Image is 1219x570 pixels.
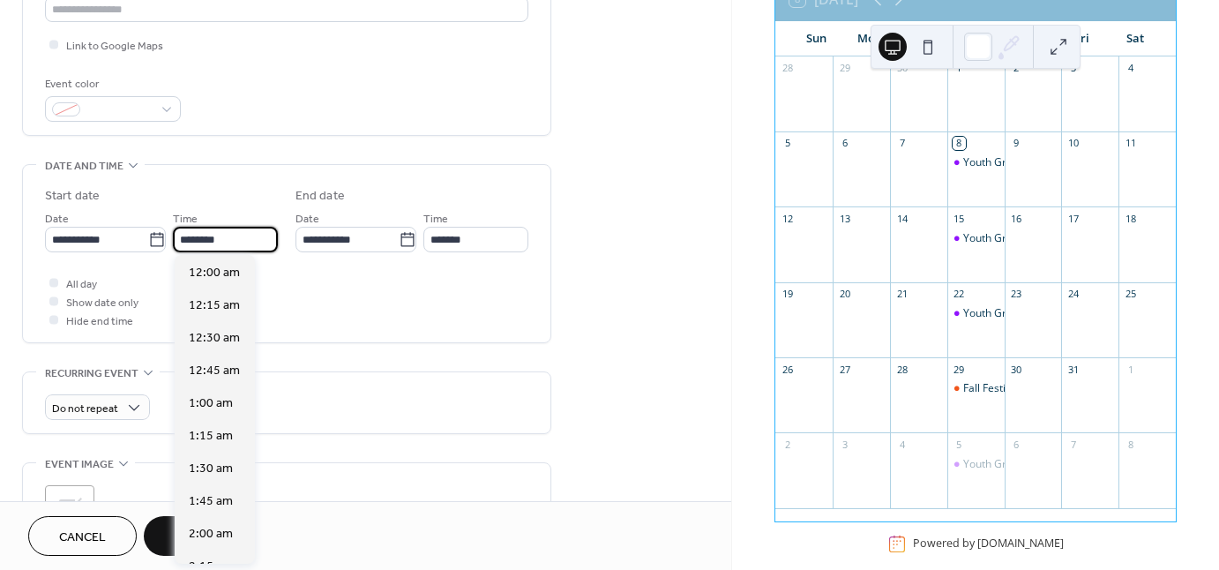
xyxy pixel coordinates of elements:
[963,381,1020,396] div: Fall Festival
[963,306,1025,321] div: Youth Group
[66,37,163,56] span: Link to Google Maps
[173,210,198,229] span: Time
[947,306,1005,321] div: Youth Group
[781,438,794,451] div: 2
[1124,62,1137,75] div: 4
[963,231,1025,246] div: Youth Group
[189,460,233,478] span: 1:30 am
[1010,438,1023,451] div: 6
[838,212,851,225] div: 13
[1066,212,1080,225] div: 17
[423,210,448,229] span: Time
[838,62,851,75] div: 29
[947,155,1005,170] div: Youth Group
[895,288,909,301] div: 21
[1010,288,1023,301] div: 23
[1124,288,1137,301] div: 25
[838,438,851,451] div: 3
[295,210,319,229] span: Date
[189,525,233,544] span: 2:00 am
[895,438,909,451] div: 4
[189,296,240,315] span: 12:15 am
[895,62,909,75] div: 30
[781,363,794,376] div: 26
[947,381,1005,396] div: Fall Festival
[895,212,909,225] div: 14
[953,212,966,225] div: 15
[189,492,233,511] span: 1:45 am
[1124,438,1137,451] div: 8
[1066,288,1080,301] div: 24
[781,288,794,301] div: 19
[1055,21,1108,56] div: Fri
[1066,363,1080,376] div: 31
[781,137,794,150] div: 5
[947,457,1005,472] div: Youth Group
[28,516,137,556] button: Cancel
[45,455,114,474] span: Event image
[953,363,966,376] div: 29
[953,288,966,301] div: 22
[45,485,94,535] div: ;
[189,329,240,348] span: 12:30 am
[1124,137,1137,150] div: 11
[895,363,909,376] div: 28
[1010,137,1023,150] div: 9
[189,394,233,413] span: 1:00 am
[895,137,909,150] div: 7
[838,288,851,301] div: 20
[838,137,851,150] div: 6
[842,21,895,56] div: Mon
[45,187,100,206] div: Start date
[45,75,177,94] div: Event color
[144,516,235,556] button: Save
[953,62,966,75] div: 1
[1124,363,1137,376] div: 1
[45,364,138,383] span: Recurring event
[1010,212,1023,225] div: 16
[838,363,851,376] div: 27
[66,275,97,294] span: All day
[947,231,1005,246] div: Youth Group
[59,529,106,547] span: Cancel
[189,362,240,380] span: 12:45 am
[1010,62,1023,75] div: 2
[781,212,794,225] div: 12
[977,536,1064,551] a: [DOMAIN_NAME]
[45,210,69,229] span: Date
[52,399,118,419] span: Do not repeat
[45,157,123,176] span: Date and time
[1109,21,1162,56] div: Sat
[913,536,1064,551] div: Powered by
[789,21,842,56] div: Sun
[1066,62,1080,75] div: 3
[781,62,794,75] div: 28
[1002,21,1055,56] div: Thu
[66,312,133,331] span: Hide end time
[953,438,966,451] div: 5
[896,21,949,56] div: Tue
[963,155,1025,170] div: Youth Group
[1010,363,1023,376] div: 30
[963,457,1025,472] div: Youth Group
[949,21,1002,56] div: Wed
[953,137,966,150] div: 8
[189,264,240,282] span: 12:00 am
[295,187,345,206] div: End date
[1066,438,1080,451] div: 7
[66,294,138,312] span: Show date only
[1124,212,1137,225] div: 18
[1066,137,1080,150] div: 10
[189,427,233,446] span: 1:15 am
